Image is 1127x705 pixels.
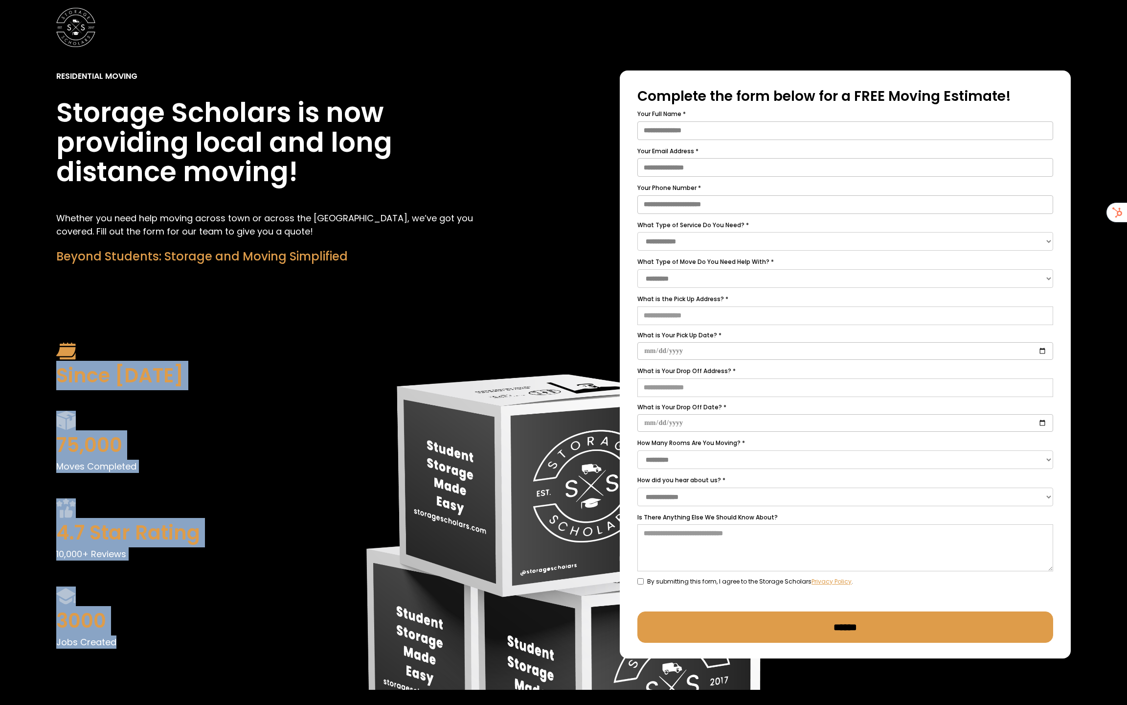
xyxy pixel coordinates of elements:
div: Beyond Students: Storage and Moving Simplified [56,248,507,265]
label: Your Email Address * [637,146,1053,157]
label: What is Your Drop Off Date? * [637,402,1053,413]
label: Is There Anything Else We Should Know About? [637,512,1053,523]
label: What Type of Service Do You Need? * [637,220,1053,231]
p: Jobs Created [56,635,507,649]
div: Residential Moving [56,70,137,82]
label: What is the Pick Up Address? * [637,294,1053,305]
div: 3000 [56,606,507,635]
div: 4.7 Star Rating [56,518,507,547]
label: How Many Rooms Are You Moving? * [637,438,1053,448]
a: Privacy Policy [811,577,852,586]
div: Complete the form below for a FREE Moving Estimate! [637,86,1053,107]
p: Whether you need help moving across town or across the [GEOGRAPHIC_DATA], we’ve got you covered. ... [56,211,507,238]
label: Your Phone Number * [637,183,1053,193]
label: How did you hear about us? * [637,475,1053,486]
label: What Type of Move Do You Need Help With? * [637,257,1053,267]
input: By submitting this form, I agree to the Storage ScholarsPrivacy Policy. [637,578,644,585]
p: 10,000+ Reviews [56,547,507,561]
div: Since [DATE] [56,361,507,390]
form: Free Estimate Form [637,109,1053,643]
div: 75,000 [56,430,507,460]
label: What is Your Drop Off Address? * [637,366,1053,376]
span: By submitting this form, I agree to the Storage Scholars . [647,576,853,587]
label: Your Full Name * [637,109,1053,119]
a: home [56,8,95,47]
label: What is Your Pick Up Date? * [637,330,1053,341]
img: Storage Scholars main logo [56,8,95,47]
h1: Storage Scholars is now providing local and long distance moving! [56,98,507,187]
p: Moves Completed [56,460,507,473]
